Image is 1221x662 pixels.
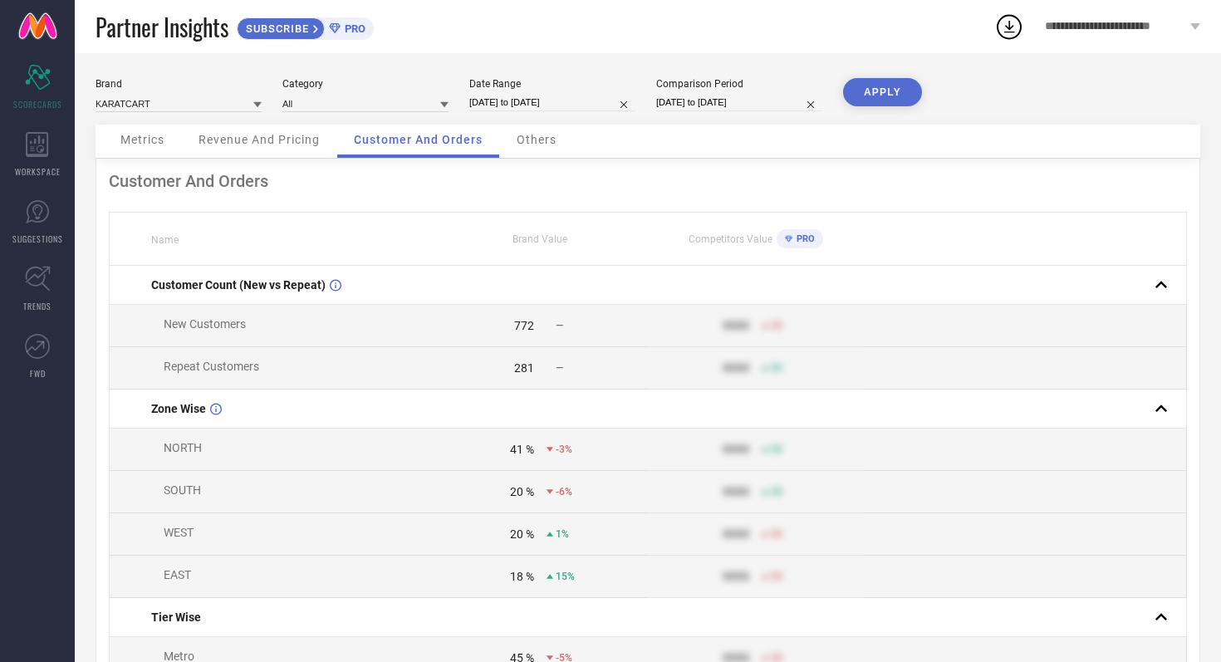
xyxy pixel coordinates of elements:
[151,402,206,415] span: Zone Wise
[510,443,534,456] div: 41 %
[771,571,782,582] span: 50
[164,441,202,454] span: NORTH
[771,320,782,331] span: 50
[151,611,201,624] span: Tier Wise
[556,444,572,455] span: -3%
[556,320,563,331] span: —
[199,133,320,146] span: Revenue And Pricing
[151,278,326,292] span: Customer Count (New vs Repeat)
[723,319,749,332] div: 9999
[354,133,483,146] span: Customer And Orders
[656,78,822,90] div: Comparison Period
[13,98,62,110] span: SCORECARDS
[96,78,262,90] div: Brand
[282,78,449,90] div: Category
[723,527,749,541] div: 9999
[96,10,228,44] span: Partner Insights
[723,485,749,498] div: 9999
[723,361,749,375] div: 9999
[164,568,191,581] span: EAST
[556,571,575,582] span: 15%
[771,444,782,455] span: 50
[556,362,563,374] span: —
[771,486,782,498] span: 50
[164,483,201,497] span: SOUTH
[510,485,534,498] div: 20 %
[514,361,534,375] div: 281
[109,171,1187,191] div: Customer And Orders
[656,94,822,111] input: Select comparison period
[164,360,259,373] span: Repeat Customers
[723,443,749,456] div: 9999
[120,133,164,146] span: Metrics
[514,319,534,332] div: 772
[15,165,61,178] span: WORKSPACE
[771,362,782,374] span: 50
[556,486,572,498] span: -6%
[512,233,567,245] span: Brand Value
[341,22,365,35] span: PRO
[792,233,815,244] span: PRO
[23,300,51,312] span: TRENDS
[238,22,313,35] span: SUBSCRIBE
[164,317,246,331] span: New Customers
[556,528,569,540] span: 1%
[843,78,922,106] button: APPLY
[151,234,179,246] span: Name
[723,570,749,583] div: 9999
[469,94,635,111] input: Select date range
[164,526,194,539] span: WEST
[994,12,1024,42] div: Open download list
[510,570,534,583] div: 18 %
[30,367,46,380] span: FWD
[510,527,534,541] div: 20 %
[469,78,635,90] div: Date Range
[517,133,557,146] span: Others
[689,233,772,245] span: Competitors Value
[771,528,782,540] span: 50
[237,13,374,40] a: SUBSCRIBEPRO
[12,233,63,245] span: SUGGESTIONS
